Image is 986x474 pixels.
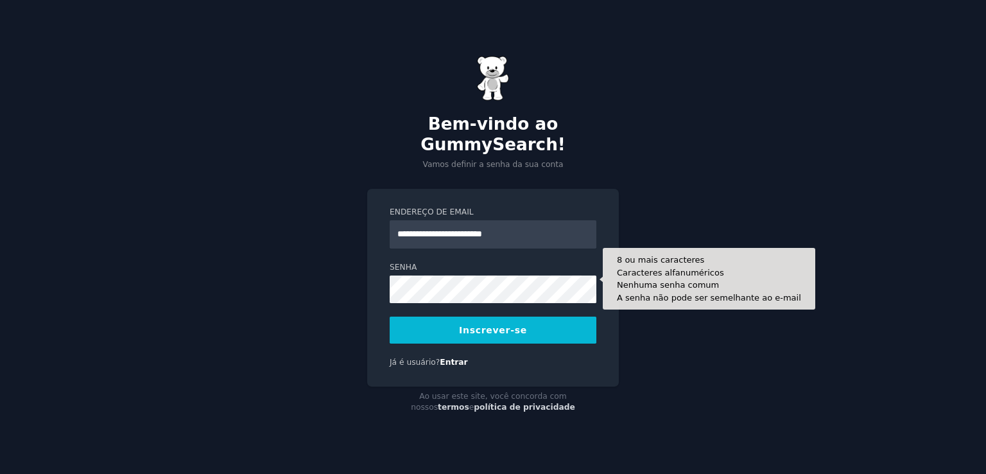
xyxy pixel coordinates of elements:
[420,114,566,154] font: Bem-vindo ao GummySearch!
[390,358,440,367] font: Já é usuário?
[469,403,474,412] font: e
[474,403,575,412] a: política de privacidade
[422,160,563,169] font: Vamos definir a senha da sua conta
[438,403,469,412] a: termos
[477,56,509,101] img: Ursinho de goma
[459,325,527,335] font: Inscrever-se
[411,392,567,412] font: Ao usar este site, você concorda com nossos
[390,317,596,344] button: Inscrever-se
[390,263,417,272] font: Senha
[440,358,467,367] a: Entrar
[390,207,474,216] font: Endereço de email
